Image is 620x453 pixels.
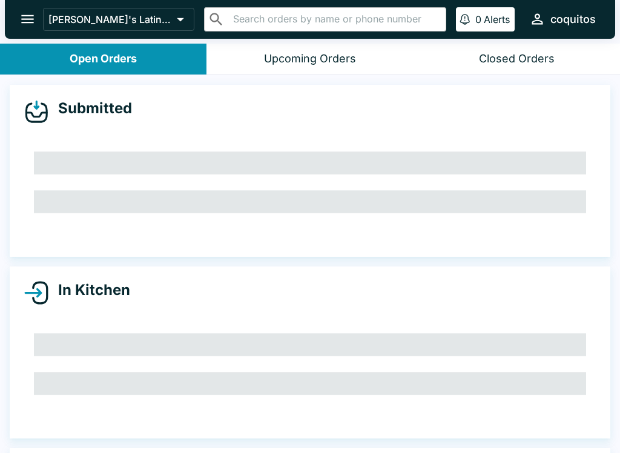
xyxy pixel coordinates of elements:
[484,13,510,25] p: Alerts
[524,6,601,32] button: coquitos
[48,281,130,299] h4: In Kitchen
[550,12,596,27] div: coquitos
[70,52,137,66] div: Open Orders
[43,8,194,31] button: [PERSON_NAME]'s Latin Cuisine
[48,13,172,25] p: [PERSON_NAME]'s Latin Cuisine
[12,4,43,35] button: open drawer
[48,99,132,117] h4: Submitted
[229,11,441,28] input: Search orders by name or phone number
[264,52,356,66] div: Upcoming Orders
[479,52,555,66] div: Closed Orders
[475,13,481,25] p: 0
